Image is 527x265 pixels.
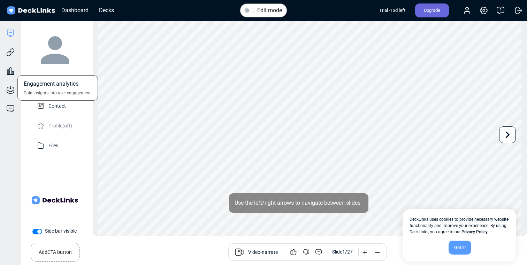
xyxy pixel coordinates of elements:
span: DeckLinks uses cookies to provide necessary website functionality and improve your experience. By... [410,216,509,235]
div: Slide 1 / 27 [332,248,353,256]
div: Dashboard [58,6,92,15]
span: Gain insights into user engagement. [24,90,92,96]
div: Trial - 13 d left [379,3,405,17]
div: Got it! [449,241,471,255]
p: Contact [48,101,66,110]
img: Company Banner [30,176,79,225]
p: Profile (off) [48,121,72,130]
div: Upgrade [415,3,449,17]
span: Engagement analytics [24,80,78,90]
span: Video-narrate [248,249,278,257]
div: Use the left/right arrows to navigate between slides [229,193,368,213]
small: Add CTA button [39,246,72,256]
img: DeckLinks [6,6,56,16]
div: Decks [96,6,117,15]
p: Files [48,141,58,149]
a: Privacy Policy [461,229,488,234]
label: Side bar visible [45,227,77,235]
label: Edit mode [257,6,282,15]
